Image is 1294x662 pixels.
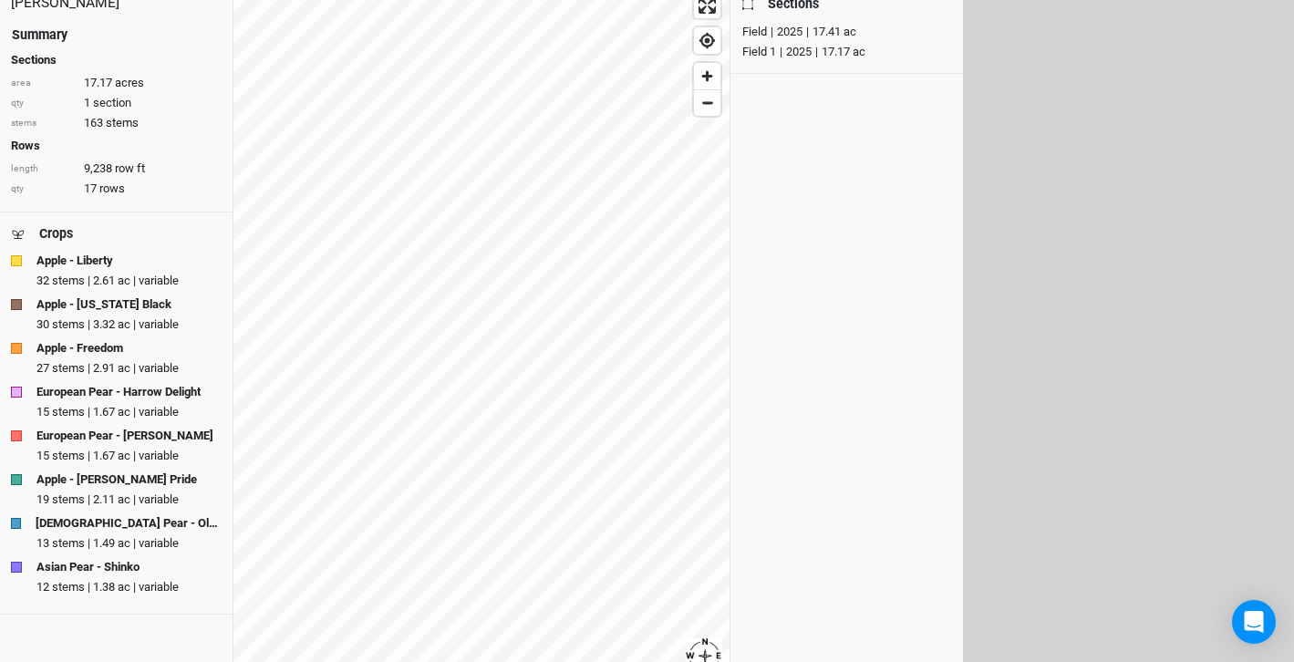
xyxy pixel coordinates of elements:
div: | [771,23,773,41]
div: length [11,162,75,176]
button: Zoom out [694,89,720,116]
div: 1 [11,95,222,111]
div: qty [11,97,75,110]
div: | [815,43,818,61]
span: rows [99,181,125,197]
div: Field 1 [742,43,776,61]
strong: Asian Pear - Shinko [36,559,140,575]
div: Crops [39,224,73,243]
div: 17.17 [11,75,222,91]
div: 15 stems | 1.67 ac | variable [36,448,222,464]
strong: Apple - [PERSON_NAME] Pride [36,471,197,488]
div: 2025 17.17 ac [776,43,865,61]
div: 13 stems | 1.49 ac | variable [36,535,222,552]
button: Field|2025|17.41 ac [741,22,945,38]
div: | [806,23,809,41]
button: Find my location [694,27,720,54]
button: Field 1|2025|17.17 ac [741,42,945,58]
div: area [11,77,75,90]
span: Zoom out [694,90,720,116]
strong: Apple - [US_STATE] Black [36,296,171,313]
strong: Apple - Freedom [36,340,123,357]
div: Open Intercom Messenger [1232,600,1276,644]
div: 12 stems | 1.38 ac | variable [36,579,222,595]
h4: Rows [11,139,222,153]
span: section [93,95,131,111]
div: 9,238 [11,160,222,177]
div: Field [742,23,767,41]
strong: [DEMOGRAPHIC_DATA] Pear - Olympic [36,515,222,532]
div: 27 stems | 2.91 ac | variable [36,360,222,377]
span: row ft [115,160,145,177]
div: qty [11,182,75,196]
span: stems [106,115,139,131]
div: 19 stems | 2.11 ac | variable [36,491,222,508]
button: Zoom in [694,63,720,89]
strong: European Pear - Harrow Delight [36,384,201,400]
div: 163 [11,115,222,131]
strong: Apple - Liberty [36,253,113,269]
div: | [780,43,782,61]
div: 17 [11,181,222,197]
strong: European Pear - [PERSON_NAME] [36,428,213,444]
h4: Sections [11,53,222,67]
div: 32 stems | 2.61 ac | variable [36,273,222,289]
div: 30 stems | 3.32 ac | variable [36,316,222,333]
div: Summary [12,26,67,45]
span: acres [115,75,144,91]
div: 2025 17.41 ac [767,23,856,41]
div: 15 stems | 1.67 ac | variable [36,404,222,420]
div: stems [11,117,75,130]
